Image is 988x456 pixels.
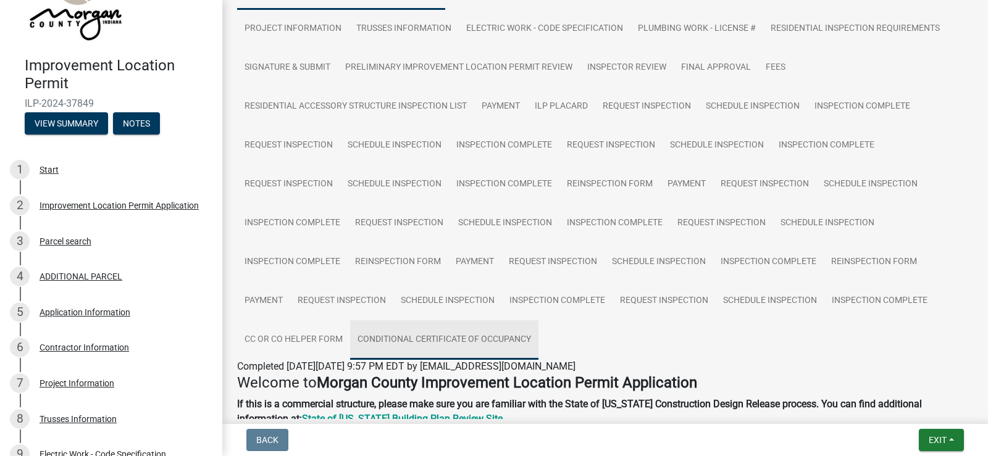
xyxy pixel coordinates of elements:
[663,126,771,165] a: Schedule Inspection
[674,48,758,88] a: Final Approval
[10,338,30,357] div: 6
[40,308,130,317] div: Application Information
[338,48,580,88] a: Preliminary Improvement Location Permit Review
[25,119,108,129] wm-modal-confirm: Summary
[449,165,559,204] a: Inspection Complete
[349,9,459,49] a: Trusses Information
[10,302,30,322] div: 5
[393,281,502,321] a: Schedule Inspection
[348,204,451,243] a: Request Inspection
[25,112,108,135] button: View Summary
[317,374,697,391] strong: Morgan County Improvement Location Permit Application
[237,243,348,282] a: Inspection Complete
[237,374,973,392] h4: Welcome to
[580,48,674,88] a: Inspector Review
[613,281,716,321] a: Request Inspection
[698,87,807,126] a: Schedule Inspection
[25,97,198,109] span: ILP-2024-37849
[237,320,350,360] a: CC or CO Helper Form
[40,343,129,352] div: Contractor Information
[763,9,947,49] a: Residential Inspection Requirements
[340,165,449,204] a: Schedule Inspection
[527,87,595,126] a: ILP Placard
[40,165,59,174] div: Start
[10,267,30,286] div: 4
[237,360,576,372] span: Completed [DATE][DATE] 9:57 PM EDT by [EMAIL_ADDRESS][DOMAIN_NAME]
[595,87,698,126] a: Request Inspection
[713,243,824,282] a: Inspection Complete
[824,243,924,282] a: Reinspection Form
[559,126,663,165] a: Request Inspection
[713,165,816,204] a: Request Inspection
[290,281,393,321] a: Request Inspection
[716,281,824,321] a: Schedule Inspection
[501,243,605,282] a: Request Inspection
[919,429,964,451] button: Exit
[237,398,922,425] strong: If this is a commercial structure, please make sure you are familiar with the State of [US_STATE]...
[670,204,773,243] a: Request Inspection
[237,165,340,204] a: Request Inspection
[40,272,122,281] div: ADDITIONAL PARCEL
[237,204,348,243] a: Inspection Complete
[448,243,501,282] a: Payment
[237,126,340,165] a: Request Inspection
[824,281,935,321] a: Inspection Complete
[348,243,448,282] a: Reinspection Form
[10,196,30,215] div: 2
[451,204,559,243] a: Schedule Inspection
[237,281,290,321] a: Payment
[237,9,349,49] a: Project Information
[605,243,713,282] a: Schedule Inspection
[459,9,630,49] a: Electric Work - Code Specification
[40,379,114,388] div: Project Information
[40,237,91,246] div: Parcel search
[807,87,918,126] a: Inspection Complete
[302,413,503,425] a: State of [US_STATE] Building Plan Review Site
[771,126,882,165] a: Inspection Complete
[773,204,882,243] a: Schedule Inspection
[660,165,713,204] a: Payment
[559,165,660,204] a: Reinspection Form
[474,87,527,126] a: Payment
[246,429,288,451] button: Back
[630,9,763,49] a: Plumbing Work - License #
[10,409,30,429] div: 8
[10,373,30,393] div: 7
[559,204,670,243] a: Inspection Complete
[340,126,449,165] a: Schedule Inspection
[758,48,793,88] a: Fees
[929,435,947,445] span: Exit
[237,48,338,88] a: Signature & Submit
[502,281,613,321] a: Inspection Complete
[25,57,212,93] h4: Improvement Location Permit
[449,126,559,165] a: Inspection Complete
[350,320,538,360] a: Conditional Certificate of Occupancy
[40,415,117,423] div: Trusses Information
[113,119,160,129] wm-modal-confirm: Notes
[40,201,199,210] div: Improvement Location Permit Application
[10,160,30,180] div: 1
[10,231,30,251] div: 3
[113,112,160,135] button: Notes
[256,435,278,445] span: Back
[816,165,925,204] a: Schedule Inspection
[237,87,474,126] a: Residential Accessory Structure Inspection List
